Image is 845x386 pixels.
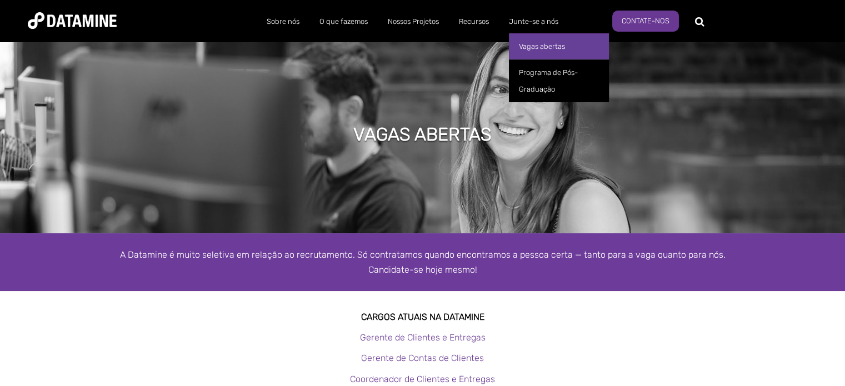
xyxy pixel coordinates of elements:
a: Gerente de Contas de Clientes [361,353,484,363]
img: Mineração de dados [28,12,117,29]
a: Coordenador de Clientes e Entregas [350,374,495,384]
font: Junte-se a nós [509,17,558,26]
a: Gerente de Clientes e Entregas [360,332,486,343]
font: Sobre nós [267,17,299,26]
font: Recursos [459,17,489,26]
font: A Datamine é muito seletiva em relação ao recrutamento. Só contratamos quando encontramos a pesso... [120,249,726,275]
font: Contate-nos [622,17,669,25]
font: Programa de Pós-Graduação [519,68,578,93]
font: O que fazemos [319,17,368,26]
font: Nossos Projetos [388,17,439,26]
font: Cargos atuais na datamine [361,312,484,322]
font: Vagas abertas [353,124,492,145]
font: Vagas abertas [519,42,565,51]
